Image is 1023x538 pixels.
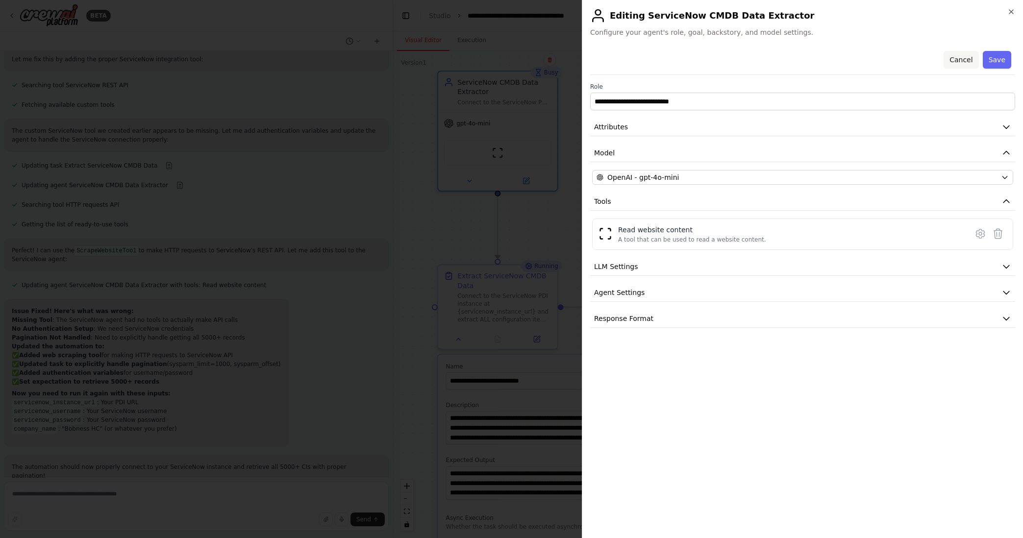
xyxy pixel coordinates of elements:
span: LLM Settings [594,262,638,271]
button: Model [590,144,1015,162]
label: Role [590,83,1015,91]
span: Configure your agent's role, goal, backstory, and model settings. [590,27,1015,37]
img: ScrapeWebsiteTool [599,227,612,241]
div: Read website content [618,225,766,235]
span: Tools [594,196,611,206]
span: Attributes [594,122,628,132]
button: Delete tool [989,225,1007,243]
button: Cancel [944,51,978,69]
div: A tool that can be used to read a website content. [618,236,766,244]
button: LLM Settings [590,258,1015,276]
span: Model [594,148,615,158]
span: Agent Settings [594,288,645,297]
h2: Editing ServiceNow CMDB Data Extractor [590,8,1015,24]
button: Configure tool [972,225,989,243]
span: OpenAI - gpt-4o-mini [607,172,679,182]
button: Agent Settings [590,284,1015,302]
button: Tools [590,193,1015,211]
button: OpenAI - gpt-4o-mini [592,170,1013,185]
span: Response Format [594,314,653,323]
button: Response Format [590,310,1015,328]
button: Attributes [590,118,1015,136]
button: Save [983,51,1011,69]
